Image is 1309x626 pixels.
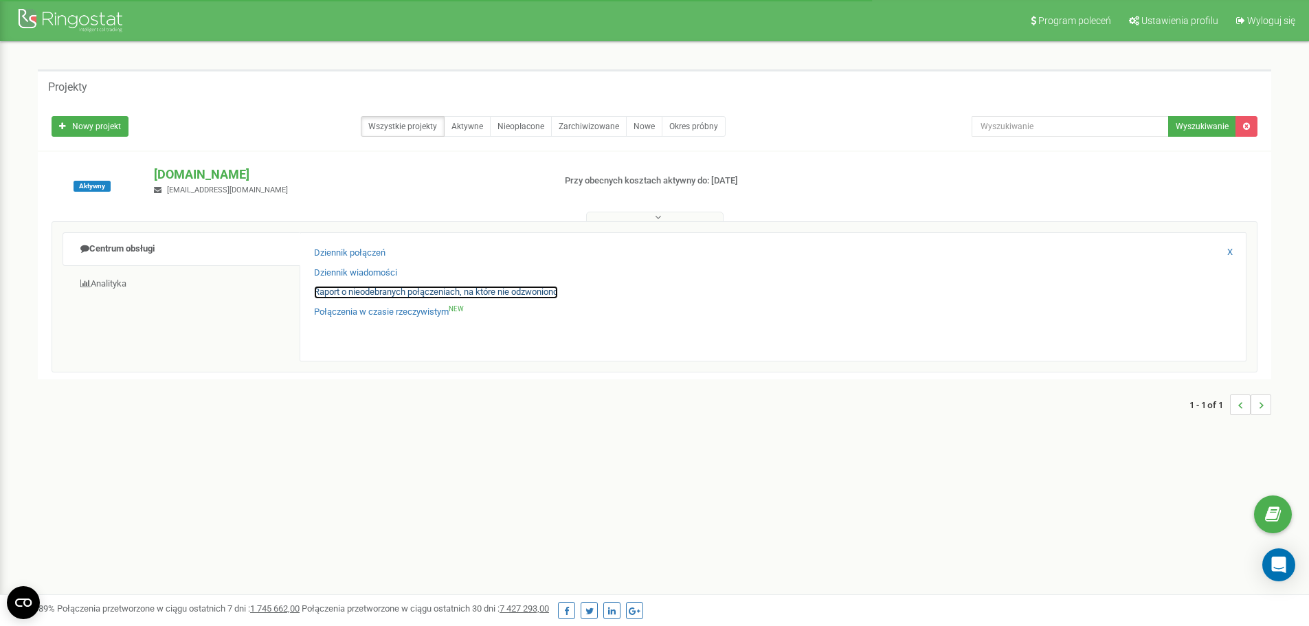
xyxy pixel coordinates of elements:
a: Nieopłacone [490,116,552,137]
u: 7 427 293,00 [500,603,549,614]
p: [DOMAIN_NAME] [154,166,542,183]
a: Raport o nieodebranych połączeniach, na które nie odzwoniono [314,286,558,299]
a: Aktywne [444,116,491,137]
a: Analityka [63,267,300,301]
p: Przy obecnych kosztach aktywny do: [DATE] [565,175,851,188]
a: X [1227,246,1233,259]
span: Połączenia przetworzone w ciągu ostatnich 30 dni : [302,603,549,614]
u: 1 745 662,00 [250,603,300,614]
span: Program poleceń [1038,15,1111,26]
input: Wyszukiwanie [972,116,1169,137]
a: Centrum obsługi [63,232,300,266]
span: Ustawienia profilu [1141,15,1218,26]
a: Zarchiwizowane [551,116,627,137]
a: Wszystkie projekty [361,116,445,137]
span: Aktywny [74,181,111,192]
a: Nowe [626,116,662,137]
span: Wyloguj się [1247,15,1295,26]
nav: ... [1189,381,1271,429]
span: Połączenia przetworzone w ciągu ostatnich 7 dni : [57,603,300,614]
span: 1 - 1 of 1 [1189,394,1230,415]
div: Open Intercom Messenger [1262,548,1295,581]
button: Wyszukiwanie [1168,116,1236,137]
button: Open CMP widget [7,586,40,619]
a: Okres próbny [662,116,726,137]
a: Dziennik połączeń [314,247,385,260]
span: [EMAIL_ADDRESS][DOMAIN_NAME] [167,186,288,194]
a: Dziennik wiadomości [314,267,397,280]
h5: Projekty [48,81,87,93]
a: Nowy projekt [52,116,128,137]
sup: NEW [449,305,464,313]
a: Połączenia w czasie rzeczywistymNEW [314,306,464,319]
